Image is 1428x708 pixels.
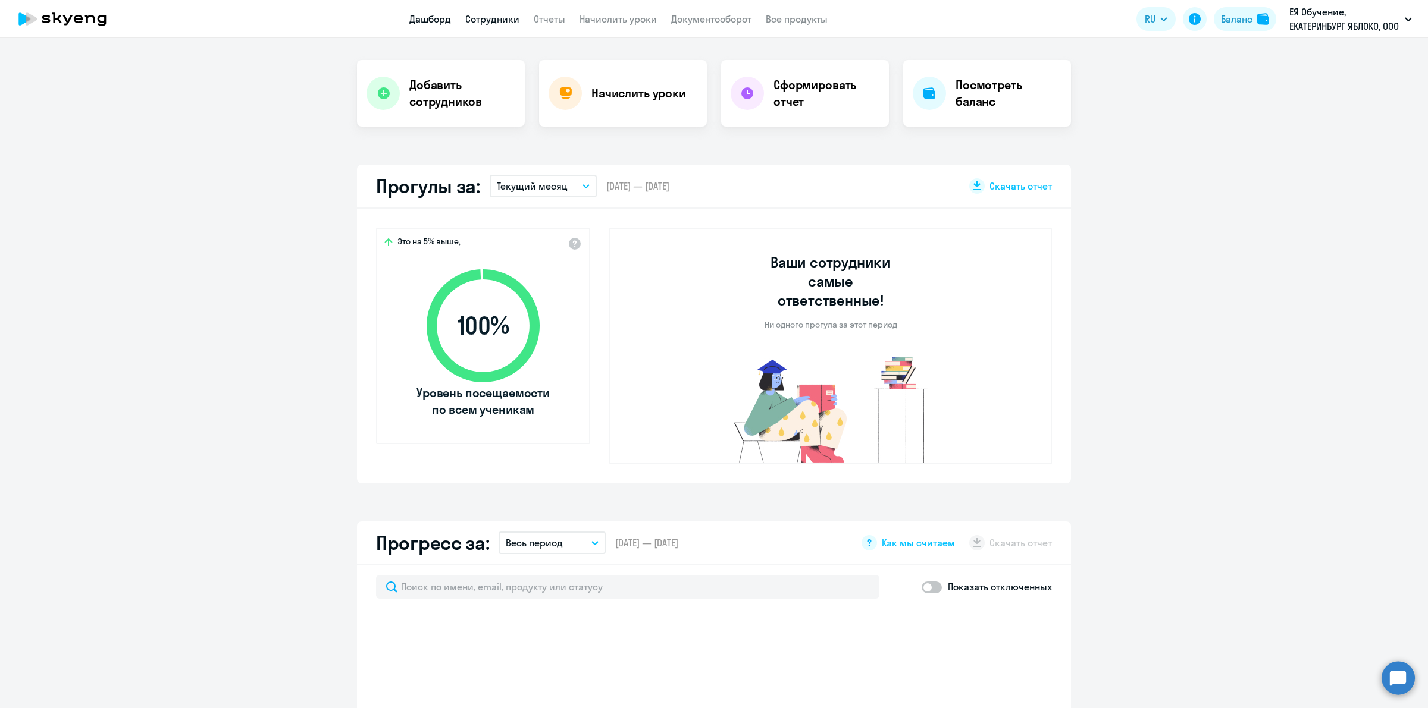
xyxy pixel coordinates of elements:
span: Уровень посещаемости по всем ученикам [415,385,552,418]
span: [DATE] — [DATE] [606,180,669,193]
h4: Сформировать отчет [773,77,879,110]
h2: Прогресс за: [376,531,489,555]
p: Весь период [506,536,563,550]
img: no-truants [712,354,950,463]
h3: Ваши сотрудники самые ответственные! [754,253,907,310]
a: Все продукты [766,13,828,25]
a: Отчеты [534,13,565,25]
p: Текущий месяц [497,179,568,193]
h4: Добавить сотрудников [409,77,515,110]
span: [DATE] — [DATE] [615,536,678,549]
button: ЕЯ Обучение, ЕКАТЕРИНБУРГ ЯБЛОКО, ООО [1283,5,1418,33]
a: Начислить уроки [580,13,657,25]
input: Поиск по имени, email, продукту или статусу [376,575,879,599]
span: Скачать отчет [989,180,1052,193]
h4: Посмотреть баланс [956,77,1061,110]
span: 100 % [415,311,552,340]
span: Как мы считаем [882,536,955,549]
a: Дашборд [409,13,451,25]
button: Весь период [499,531,606,554]
div: Баланс [1221,12,1252,26]
a: Документооборот [671,13,751,25]
p: ЕЯ Обучение, ЕКАТЕРИНБУРГ ЯБЛОКО, ООО [1289,5,1400,33]
p: Ни одного прогула за этот период [765,319,897,330]
h4: Начислить уроки [591,85,686,102]
button: RU [1136,7,1176,31]
button: Текущий месяц [490,175,597,197]
button: Балансbalance [1214,7,1276,31]
a: Сотрудники [465,13,519,25]
p: Показать отключенных [948,580,1052,594]
h2: Прогулы за: [376,174,480,198]
span: Это на 5% выше, [397,236,461,250]
img: balance [1257,13,1269,25]
span: RU [1145,12,1155,26]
